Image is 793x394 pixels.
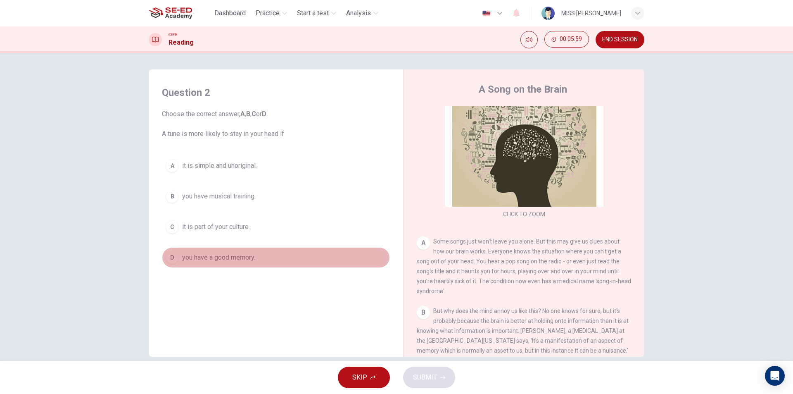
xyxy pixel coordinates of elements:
div: Mute [520,31,538,48]
a: SE-ED Academy logo [149,5,211,21]
div: B [417,306,430,319]
button: Byou have musical training. [162,186,390,207]
span: you have musical training. [182,191,256,201]
h4: Question 2 [162,86,390,99]
span: SKIP [352,372,367,383]
span: Dashboard [214,8,246,18]
span: But why does the mind annoy us like this? No one knows for sure, but it's probably because the br... [417,308,629,354]
div: MISS [PERSON_NAME] [561,8,621,18]
button: SKIP [338,367,390,388]
button: 00:05:59 [544,31,589,48]
div: C [166,220,179,234]
div: Open Intercom Messenger [765,366,785,386]
button: Dashboard [211,6,249,21]
span: it is part of your culture. [182,222,250,232]
span: Analysis [346,8,371,18]
span: Choose the correct answer, , , or . A tune is more likely to stay in your head if [162,109,390,139]
img: en [481,10,491,17]
span: Practice [256,8,280,18]
h4: A Song on the Brain [479,83,567,96]
button: END SESSION [596,31,644,48]
button: Cit is part of your culture. [162,217,390,237]
div: A [166,159,179,172]
button: Ait is simple and unoriginal. [162,155,390,176]
div: D [166,251,179,264]
h1: Reading [169,38,194,48]
span: Some songs just won't leave you alone. But this may give us clues about how our brain works. Ever... [417,238,631,294]
span: CEFR [169,32,177,38]
span: Start a test [297,8,329,18]
div: Hide [544,31,589,48]
span: it is simple and unoriginal. [182,161,257,171]
span: you have a good memory. [182,253,255,263]
div: B [166,190,179,203]
img: Profile picture [541,7,555,20]
button: Practice [252,6,290,21]
button: Analysis [343,6,382,21]
b: B [246,110,250,118]
b: A [240,110,245,118]
b: D [262,110,266,118]
div: A [417,236,430,250]
button: Start a test [294,6,340,21]
span: 00:05:59 [560,36,582,43]
b: C [252,110,256,118]
img: SE-ED Academy logo [149,5,192,21]
span: END SESSION [602,36,638,43]
button: Dyou have a good memory. [162,247,390,268]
